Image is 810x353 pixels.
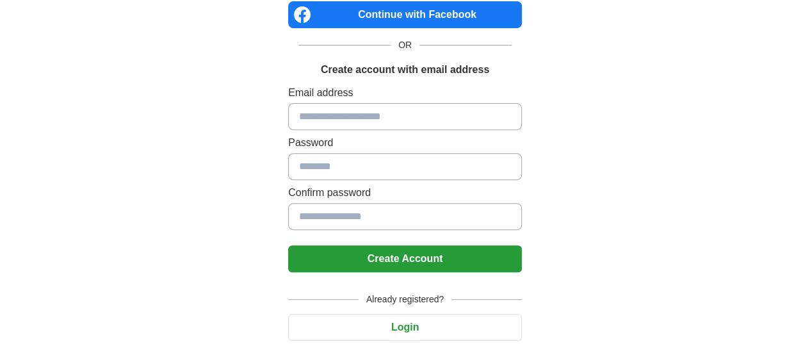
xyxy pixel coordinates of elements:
h1: Create account with email address [321,62,489,78]
a: Login [288,322,522,332]
button: Create Account [288,245,522,272]
label: Email address [288,85,522,101]
span: Already registered? [359,293,451,306]
label: Password [288,135,522,151]
a: Continue with Facebook [288,1,522,28]
span: OR [391,38,419,52]
label: Confirm password [288,185,522,201]
button: Login [288,314,522,341]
